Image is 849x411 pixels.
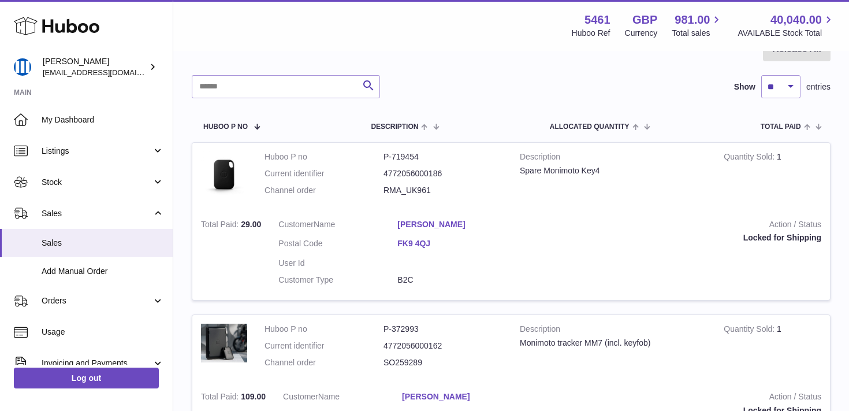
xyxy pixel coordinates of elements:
[738,12,835,39] a: 40,040.00 AVAILABLE Stock Total
[201,151,247,198] img: 1676984517.jpeg
[241,220,261,229] span: 29.00
[265,151,383,162] dt: Huboo P no
[734,82,755,92] label: Show
[42,266,164,277] span: Add Manual Order
[397,275,516,286] dd: B2C
[534,232,821,243] div: Locked for Shipping
[42,358,152,369] span: Invoicing and Payments
[42,177,152,188] span: Stock
[538,391,821,405] strong: Action / Status
[265,168,383,179] dt: Current identifier
[265,185,383,196] dt: Channel order
[584,12,610,28] strong: 5461
[715,143,830,210] td: 1
[265,340,383,351] dt: Current identifier
[724,324,777,336] strong: Quantity Sold
[715,315,830,383] td: 1
[42,238,164,249] span: Sales
[520,324,706,338] strong: Description
[770,12,822,28] span: 40,040.00
[278,238,397,252] dt: Postal Code
[402,391,521,402] a: [PERSON_NAME]
[383,168,502,179] dd: 4772056000186
[42,114,164,125] span: My Dashboard
[371,123,418,131] span: Description
[672,28,723,39] span: Total sales
[520,151,706,165] strong: Description
[397,238,516,249] a: FK9 4QJ
[241,392,266,401] span: 109.00
[572,28,610,39] div: Huboo Ref
[203,123,248,131] span: Huboo P no
[738,28,835,39] span: AVAILABLE Stock Total
[724,152,777,164] strong: Quantity Sold
[672,12,723,39] a: 981.00 Total sales
[520,338,706,349] div: Monimoto tracker MM7 (incl. keyfob)
[42,208,152,219] span: Sales
[265,324,383,335] dt: Huboo P no
[283,391,402,405] dt: Name
[806,82,831,92] span: entries
[397,219,516,230] a: [PERSON_NAME]
[534,219,821,233] strong: Action / Status
[42,295,152,306] span: Orders
[42,146,152,157] span: Listings
[550,123,630,131] span: ALLOCATED Quantity
[14,368,159,388] a: Log out
[383,185,502,196] dd: RMA_UK961
[632,12,657,28] strong: GBP
[383,357,502,368] dd: SO259289
[278,220,314,229] span: Customer
[278,219,397,233] dt: Name
[43,56,147,78] div: [PERSON_NAME]
[201,324,247,362] img: 54611712818361.jpg
[278,258,397,269] dt: User Id
[520,165,706,176] div: Spare Monimoto Key4
[278,275,397,286] dt: Customer Type
[383,324,502,335] dd: P-372993
[42,327,164,338] span: Usage
[761,123,801,131] span: Total paid
[201,220,241,232] strong: Total Paid
[265,357,383,368] dt: Channel order
[383,151,502,162] dd: P-719454
[383,340,502,351] dd: 4772056000162
[43,68,170,77] span: [EMAIL_ADDRESS][DOMAIN_NAME]
[14,58,31,76] img: oksana@monimoto.com
[201,392,241,404] strong: Total Paid
[283,392,318,401] span: Customer
[625,28,658,39] div: Currency
[675,12,710,28] span: 981.00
